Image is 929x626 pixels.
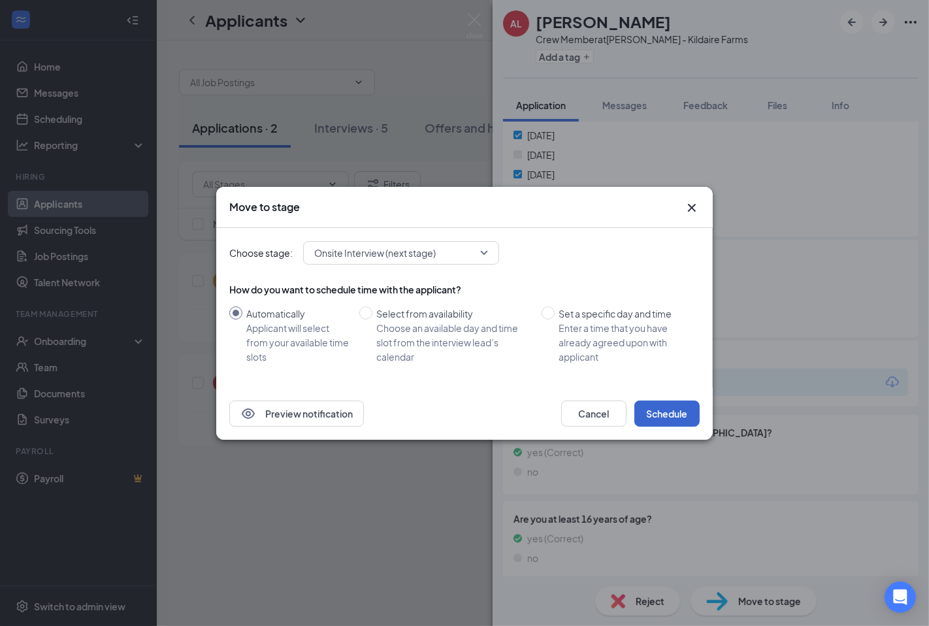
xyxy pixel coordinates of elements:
[634,401,700,427] button: Schedule
[684,200,700,216] svg: Cross
[229,401,364,427] button: EyePreview notification
[240,406,256,421] svg: Eye
[246,306,349,321] div: Automatically
[229,246,293,260] span: Choose stage:
[314,243,436,263] span: Onsite Interview (next stage)
[559,306,689,321] div: Set a specific day and time
[229,200,300,214] h3: Move to stage
[684,200,700,216] button: Close
[229,283,700,296] div: How do you want to schedule time with the applicant?
[376,306,531,321] div: Select from availability
[246,321,349,364] div: Applicant will select from your available time slots
[561,401,627,427] button: Cancel
[559,321,689,364] div: Enter a time that you have already agreed upon with applicant
[885,582,916,613] div: Open Intercom Messenger
[376,321,531,364] div: Choose an available day and time slot from the interview lead’s calendar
